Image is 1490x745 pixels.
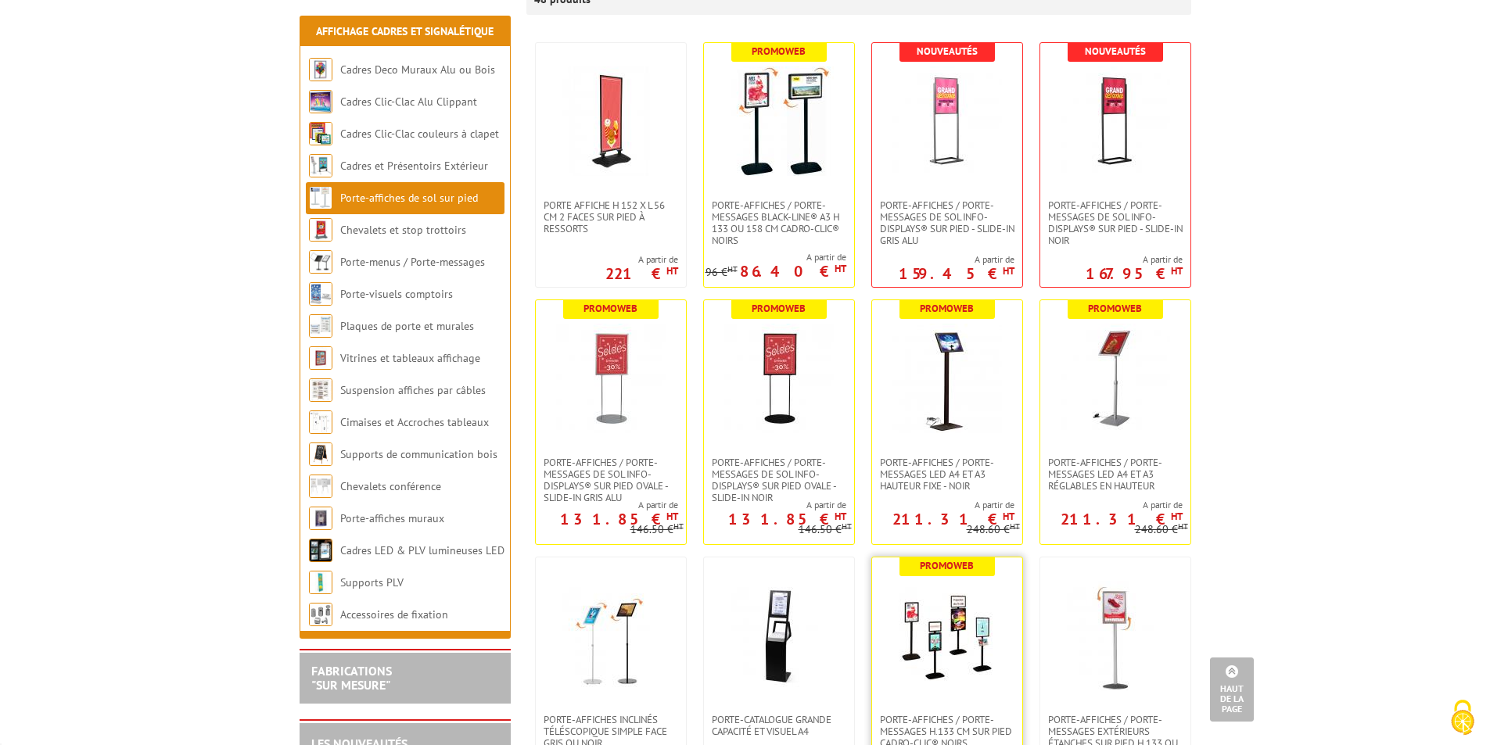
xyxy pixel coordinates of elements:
b: Promoweb [752,302,806,315]
img: Porte-Catalogue grande capacité et Visuel A4 [724,581,834,690]
img: Porte Affiche H 152 x L 56 cm 2 faces sur pied à ressorts [556,66,666,176]
a: Porte-affiches / Porte-messages LED A4 et A3 hauteur fixe - Noir [872,457,1022,492]
img: Vitrines et tableaux affichage [309,346,332,370]
img: Suspension affiches par câbles [309,378,332,402]
p: 96 € [706,267,738,278]
img: Accessoires de fixation [309,603,332,626]
b: Nouveautés [917,45,978,58]
img: Chevalets et stop trottoirs [309,218,332,242]
img: Porte-visuels comptoirs [309,282,332,306]
a: Cadres Clic-Clac Alu Clippant [340,95,477,109]
img: Cadres LED & PLV lumineuses LED [309,539,332,562]
sup: HT [727,263,738,274]
a: Chevalets conférence [340,479,441,493]
sup: HT [666,510,678,523]
sup: HT [835,262,846,275]
a: Porte-visuels comptoirs [340,287,453,301]
b: Promoweb [1088,302,1142,315]
img: Porte-affiches muraux [309,507,332,530]
span: Porte-affiches / Porte-messages de sol Info-Displays® sur pied ovale - Slide-in Noir [712,457,846,503]
b: Promoweb [920,559,974,572]
a: Supports de communication bois [340,447,497,461]
p: 211.31 € [1061,514,1183,524]
a: Affichage Cadres et Signalétique [316,24,494,38]
sup: HT [666,264,678,278]
sup: HT [673,521,684,532]
a: Porte-affiches muraux [340,511,444,525]
img: Porte-affiches / Porte-messages extérieurs étanches sur pied h 133 ou h 155 cm [1061,581,1170,690]
img: Porte-affiches / Porte-messages de sol Info-Displays® sur pied ovale - Slide-in Gris Alu [556,324,666,433]
a: Porte Affiche H 152 x L 56 cm 2 faces sur pied à ressorts [536,199,686,235]
span: A partir de [704,499,846,511]
img: Plaques de porte et murales [309,314,332,338]
a: Haut de la page [1210,657,1254,722]
img: Cookies (fenêtre modale) [1443,698,1482,737]
a: Cadres et Présentoirs Extérieur [340,159,488,173]
img: Supports de communication bois [309,442,332,466]
img: Supports PLV [309,571,332,594]
img: Cadres Clic-Clac Alu Clippant [309,90,332,113]
img: Porte-affiches / Porte-messages LED A4 et A3 hauteur fixe - Noir [892,324,1002,433]
a: Accessoires de fixation [340,607,448,621]
img: Porte-affiches inclinés téléscopique simple face gris ou noir [556,581,666,690]
span: Porte-affiches / Porte-messages de sol Info-Displays® sur pied ovale - Slide-in Gris Alu [544,457,678,503]
p: 146.50 € [630,524,684,535]
a: Cadres LED & PLV lumineuses LED [340,543,504,557]
a: Plaques de porte et murales [340,319,474,333]
p: 86.40 € [740,267,846,276]
span: A partir de [1040,499,1183,511]
b: Promoweb [920,302,974,315]
a: Chevalets et stop trottoirs [340,223,466,237]
a: Cadres Clic-Clac couleurs à clapet [340,127,499,141]
a: Porte-affiches / Porte-messages LED A4 et A3 réglables en hauteur [1040,457,1190,492]
a: Porte-affiches / Porte-messages de sol Info-Displays® sur pied ovale - Slide-in Gris Alu [536,457,686,503]
img: Cadres et Présentoirs Extérieur [309,154,332,177]
p: 131.85 € [560,514,678,524]
img: Porte-affiches / Porte-messages de sol Info-Displays® sur pied - Slide-in Noir [1061,66,1170,176]
img: Porte-affiches / Porte-messages de sol Info-Displays® sur pied - Slide-in Gris Alu [892,66,1002,176]
span: Porte-affiches / Porte-messages Black-Line® A3 H 133 ou 158 cm Cadro-Clic® noirs [712,199,846,246]
span: A partir de [706,251,846,263]
sup: HT [842,521,852,532]
span: Porte-affiches / Porte-messages LED A4 et A3 réglables en hauteur [1048,457,1183,492]
p: 131.85 € [728,514,846,524]
span: A partir de [899,253,1014,266]
b: Promoweb [752,45,806,58]
p: 159.45 € [899,269,1014,278]
button: Cookies (fenêtre modale) [1435,692,1490,745]
a: Porte-affiches / Porte-messages Black-Line® A3 H 133 ou 158 cm Cadro-Clic® noirs [704,199,854,246]
span: Porte-Catalogue grande capacité et Visuel A4 [712,714,846,737]
a: Porte-affiches / Porte-messages de sol Info-Displays® sur pied - Slide-in Gris Alu [872,199,1022,246]
sup: HT [1171,510,1183,523]
span: Porte-affiches / Porte-messages LED A4 et A3 hauteur fixe - Noir [880,457,1014,492]
span: A partir de [605,253,678,266]
img: Cadres Deco Muraux Alu ou Bois [309,58,332,81]
p: 146.50 € [799,524,852,535]
p: 167.95 € [1086,269,1183,278]
a: Porte-Catalogue grande capacité et Visuel A4 [704,714,854,737]
sup: HT [1171,264,1183,278]
img: Cadres Clic-Clac couleurs à clapet [309,122,332,145]
a: Supports PLV [340,575,404,589]
p: 211.31 € [892,514,1014,524]
a: FABRICATIONS"Sur Mesure" [311,663,392,693]
img: Porte-affiches / Porte-messages LED A4 et A3 réglables en hauteur [1061,324,1170,433]
p: 221 € [605,269,678,278]
sup: HT [1003,510,1014,523]
sup: HT [1010,521,1020,532]
span: A partir de [536,499,678,511]
p: 248.60 € [1135,524,1188,535]
span: A partir de [1086,253,1183,266]
sup: HT [1178,521,1188,532]
sup: HT [1003,264,1014,278]
span: Porte-affiches / Porte-messages de sol Info-Displays® sur pied - Slide-in Noir [1048,199,1183,246]
a: Porte-affiches / Porte-messages de sol Info-Displays® sur pied ovale - Slide-in Noir [704,457,854,503]
a: Porte-menus / Porte-messages [340,255,485,269]
a: Cimaises et Accroches tableaux [340,415,489,429]
span: Porte Affiche H 152 x L 56 cm 2 faces sur pied à ressorts [544,199,678,235]
img: Cimaises et Accroches tableaux [309,410,332,434]
img: Porte-menus / Porte-messages [309,250,332,274]
img: Porte-affiches / Porte-messages H.133 cm sur pied Cadro-Clic® NOIRS [892,581,1002,690]
b: Promoweb [583,302,637,315]
img: Chevalets conférence [309,475,332,498]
